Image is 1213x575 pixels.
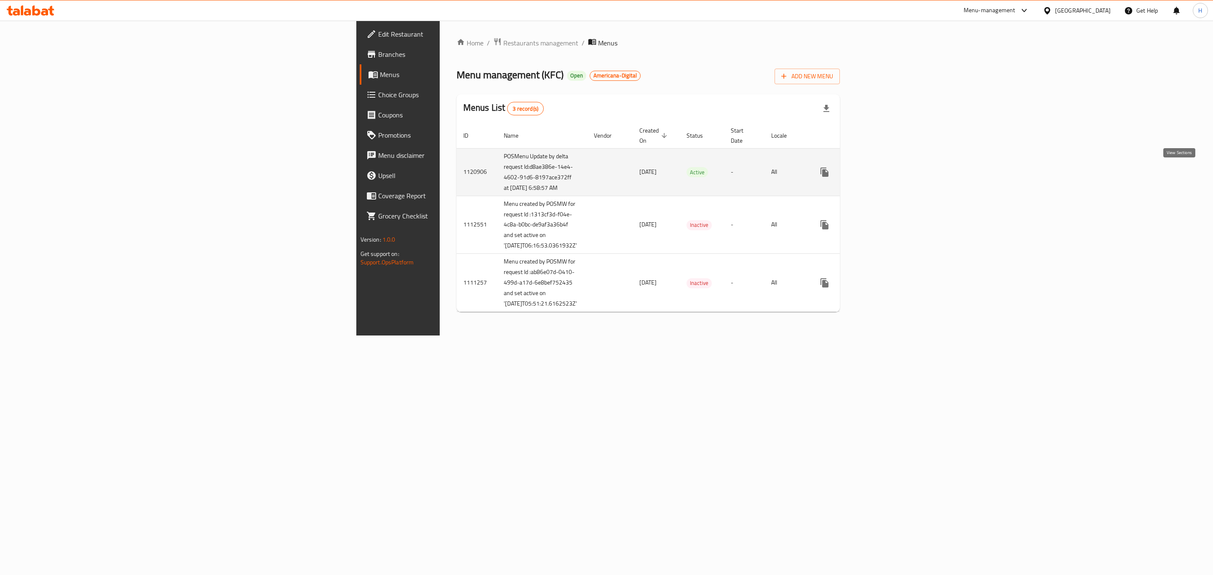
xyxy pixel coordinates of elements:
td: - [724,148,764,196]
span: Name [504,130,529,141]
span: [DATE] [639,277,657,288]
span: Branches [378,49,552,59]
div: Active [687,167,708,177]
span: Americana-Digital [590,72,640,79]
div: Menu-management [964,5,1015,16]
a: Coupons [360,105,559,125]
td: All [764,148,808,196]
span: Choice Groups [378,90,552,100]
a: Menu disclaimer [360,145,559,165]
button: more [815,273,835,293]
td: - [724,254,764,312]
a: Upsell [360,165,559,186]
td: All [764,196,808,254]
a: Promotions [360,125,559,145]
span: Locale [771,130,798,141]
span: Vendor [594,130,623,141]
span: Status [687,130,714,141]
span: [DATE] [639,166,657,177]
span: Menus [598,38,617,48]
span: Coverage Report [378,191,552,201]
td: - [724,196,764,254]
button: Change Status [835,273,855,293]
span: Get support on: [361,248,399,259]
a: Support.OpsPlatform [361,257,414,268]
button: Change Status [835,162,855,182]
span: Menu management ( KFC ) [457,65,564,84]
span: [DATE] [639,219,657,230]
span: Promotions [378,130,552,140]
button: Change Status [835,215,855,235]
a: Edit Restaurant [360,24,559,44]
span: Grocery Checklist [378,211,552,221]
a: Choice Groups [360,85,559,105]
span: Open [567,72,586,79]
span: Active [687,168,708,177]
li: / [582,38,585,48]
div: Total records count [507,102,544,115]
button: Add New Menu [775,69,840,84]
span: Inactive [687,278,712,288]
span: ID [463,130,479,141]
h2: Menus List [463,101,544,115]
span: Add New Menu [781,71,833,82]
div: [GEOGRAPHIC_DATA] [1055,6,1111,15]
span: 1.0.0 [382,234,395,245]
a: Branches [360,44,559,64]
a: Grocery Checklist [360,206,559,226]
span: 3 record(s) [508,105,543,113]
span: Menus [380,69,552,80]
table: enhanced table [457,123,902,312]
span: Edit Restaurant [378,29,552,39]
button: more [815,215,835,235]
nav: breadcrumb [457,37,840,48]
span: Version: [361,234,381,245]
span: H [1198,6,1202,15]
th: Actions [808,123,902,149]
span: Coupons [378,110,552,120]
td: All [764,254,808,312]
span: Start Date [731,125,754,146]
span: Inactive [687,220,712,230]
button: more [815,162,835,182]
div: Export file [816,98,836,119]
span: Upsell [378,170,552,181]
span: Created On [639,125,670,146]
a: Menus [360,64,559,85]
span: Menu disclaimer [378,150,552,160]
a: Coverage Report [360,186,559,206]
div: Open [567,71,586,81]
